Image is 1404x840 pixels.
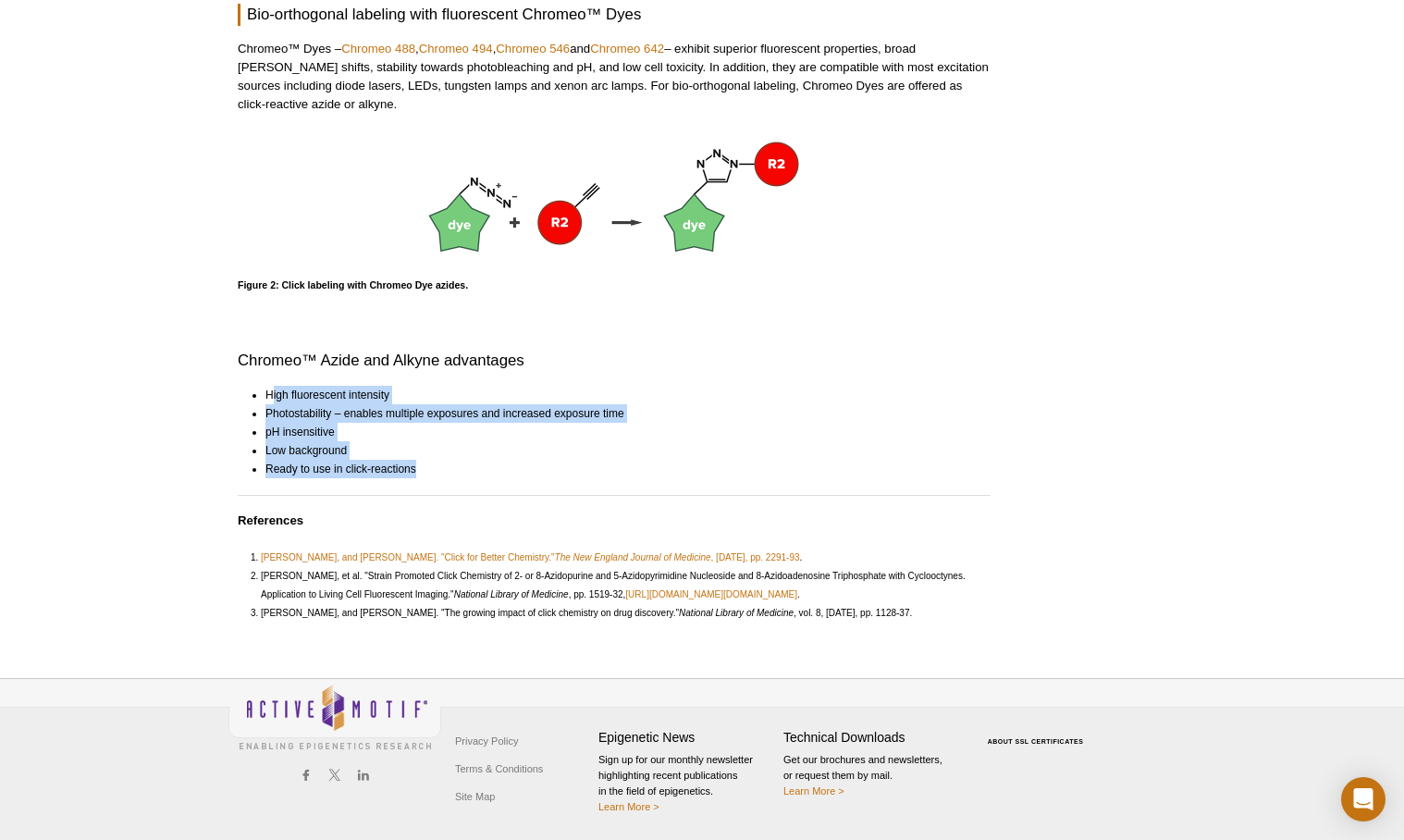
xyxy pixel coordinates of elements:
[450,783,499,810] a: Site Map
[261,567,977,604] li: [PERSON_NAME], et al. "Strain Promoted Click Chemistry of 2- or 8-Azidopurine and 5-Azidopyrimidi...
[625,586,797,604] a: [URL][DOMAIN_NAME][DOMAIN_NAME]
[598,752,774,815] p: Sign up for our monthly newsletter highlighting recent publications in the field of epigenetics.
[261,604,977,623] li: [PERSON_NAME], and [PERSON_NAME]. "The growing impact of click chemistry on drug discovery." , vo...
[783,752,959,799] p: Get our brochures and newsletters, or request them by mail.
[265,423,974,441] li: pH insensitive
[265,460,974,478] li: Ready to use in click-reactions
[783,730,959,746] h4: Technical Downloads
[450,727,523,755] a: Privacy Policy
[341,42,415,56] a: Chromeo 488
[783,785,844,797] a: Learn More >
[496,42,570,56] a: Chromeo 546
[265,441,974,460] li: Low background
[555,552,711,562] em: The New England Journal of Medicine
[590,42,664,56] a: Chromeo 642
[261,549,800,567] a: [PERSON_NAME], and [PERSON_NAME]. "Click for Better Chemistry."The New England Journal of Medicin...
[454,589,569,599] em: National Library of Medicine
[598,730,774,746] h4: Epigenetic News
[419,42,493,56] a: Chromeo 494
[988,738,1084,745] a: ABOUT SSL CERTIFICATES
[228,679,441,754] img: Active Motif,
[679,608,794,618] em: National Library of Medicine
[238,279,468,290] strong: Figure 2: Click labeling with Chromeo Dye azides.
[450,755,548,783] a: Terms & Conditions
[265,404,974,423] li: Photostability – enables multiple exposures and increased exposure time
[238,4,991,26] h3: Bio-orthogonal labeling with fluorescent Chromeo™ Dyes
[1341,777,1386,821] div: Open Intercom Messenger
[406,131,822,270] img: Figure 2: Click labeling with Chromeo Dye azides
[238,513,303,527] strong: References
[968,711,1107,752] table: Click to Verify - This site chose Symantec SSL for secure e-commerce and confidential communicati...
[265,386,974,404] li: High fluorescent intensity
[238,40,991,114] p: Chromeo™ Dyes – , , and – exhibit superior fluorescent properties, broad [PERSON_NAME] shifts, st...
[238,350,991,372] h3: Chromeo™ Azide and Alkyne advantages
[261,549,977,567] li: .
[598,801,659,812] a: Learn More >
